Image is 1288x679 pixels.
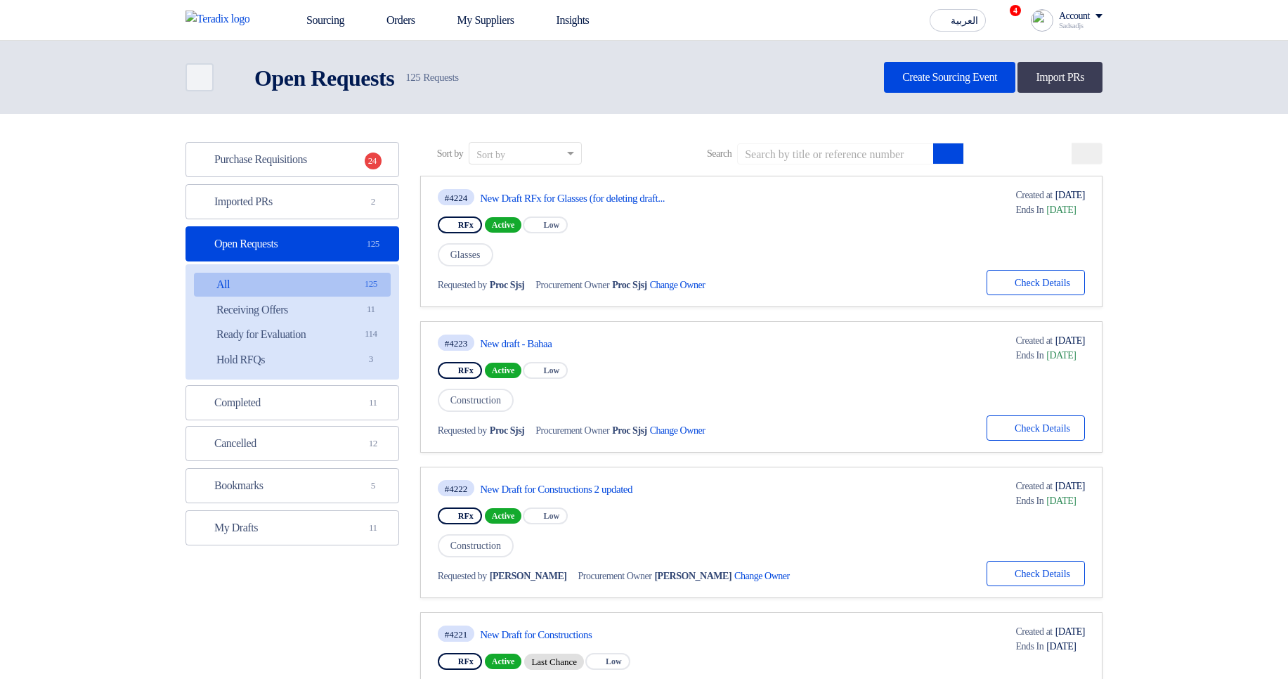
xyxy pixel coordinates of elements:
[734,569,805,583] span: Change Owner
[1015,624,1052,639] span: Created at
[485,217,522,233] span: Active
[365,153,382,169] span: 24
[480,483,743,496] a: New Draft for Constructions 2 updated
[650,278,721,292] span: Change Owner
[707,146,731,161] span: Search
[365,436,382,451] span: 12
[485,508,522,524] span: Active
[186,142,399,177] a: Purchase Requisitions24
[186,426,399,461] a: Cancelled12
[476,148,505,162] div: Sort by
[535,278,609,292] span: Procurement Owner
[485,654,522,669] span: Active
[543,366,559,375] span: Low
[438,243,493,266] span: Glasses
[186,510,399,545] a: My Drafts11
[524,654,584,670] div: Last Chance
[186,226,399,261] a: Open Requests125
[1017,62,1102,93] a: Import PRs
[996,639,1076,654] div: [DATE]
[996,333,1085,348] div: [DATE]
[1015,202,1043,217] span: Ends In
[987,270,1085,295] button: Check Details
[445,193,468,202] div: #4224
[535,423,609,438] span: Procurement Owner
[458,220,474,230] span: RFx
[254,64,394,92] h2: Open Requests
[737,143,934,164] input: Search by title or reference number
[405,70,458,86] span: Requests
[480,628,743,641] a: New Draft for Constructions
[1015,639,1043,654] span: Ends In
[1015,333,1052,348] span: Created at
[437,146,463,161] span: Sort by
[365,195,382,209] span: 2
[427,5,526,36] a: My Suppliers
[1010,5,1021,16] span: 4
[194,273,391,297] a: All
[275,5,356,36] a: Sourcing
[1015,493,1043,508] span: Ends In
[445,339,468,348] div: #4223
[363,352,379,367] span: 3
[996,348,1076,363] div: [DATE]
[1059,11,1090,22] div: Account
[438,423,487,438] span: Requested by
[930,9,986,32] button: العربية
[578,569,651,583] span: Procurement Owner
[438,534,514,557] span: Construction
[1015,188,1052,202] span: Created at
[612,423,646,438] span: Proc Sjsj
[405,72,420,83] span: 125
[526,5,601,36] a: Insights
[458,657,474,666] span: RFx
[951,16,978,26] span: العربية
[438,278,487,292] span: Requested by
[996,202,1076,217] div: [DATE]
[996,479,1085,493] div: [DATE]
[365,479,382,493] span: 5
[490,278,524,292] span: Proc Sjsj
[996,624,1085,639] div: [DATE]
[1015,479,1052,493] span: Created at
[490,569,567,583] span: [PERSON_NAME]
[480,337,743,350] a: New draft - Bahaa
[365,396,382,410] span: 11
[996,188,1085,202] div: [DATE]
[194,348,391,372] a: Hold RFQs
[365,237,382,251] span: 125
[480,192,743,205] a: New Draft RFx for Glasses (for deleting draft...
[363,302,379,317] span: 11
[458,366,474,375] span: RFx
[363,327,379,342] span: 114
[612,278,646,292] span: Proc Sjsj
[650,423,721,438] span: Change Owner
[1059,22,1102,30] div: Sadsadjs
[987,561,1085,586] button: Check Details
[1031,9,1053,32] img: profile_test.png
[438,389,514,412] span: Construction
[458,511,474,521] span: RFx
[445,484,468,493] div: #4222
[543,511,559,521] span: Low
[884,62,1015,93] a: Create Sourcing Event
[996,493,1076,508] div: [DATE]
[490,423,524,438] span: Proc Sjsj
[186,11,259,27] img: Teradix logo
[186,468,399,503] a: Bookmarks5
[356,5,427,36] a: Orders
[987,415,1085,441] button: Check Details
[438,569,487,583] span: Requested by
[186,385,399,420] a: Completed11
[186,184,399,219] a: Imported PRs2
[606,657,622,666] span: Low
[543,220,559,230] span: Low
[1015,348,1043,363] span: Ends In
[654,569,731,583] span: [PERSON_NAME]
[194,323,391,347] a: Ready for Evaluation
[365,521,382,535] span: 11
[485,363,522,378] span: Active
[194,298,391,322] a: Receiving Offers
[363,277,379,292] span: 125
[445,630,468,639] div: #4221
